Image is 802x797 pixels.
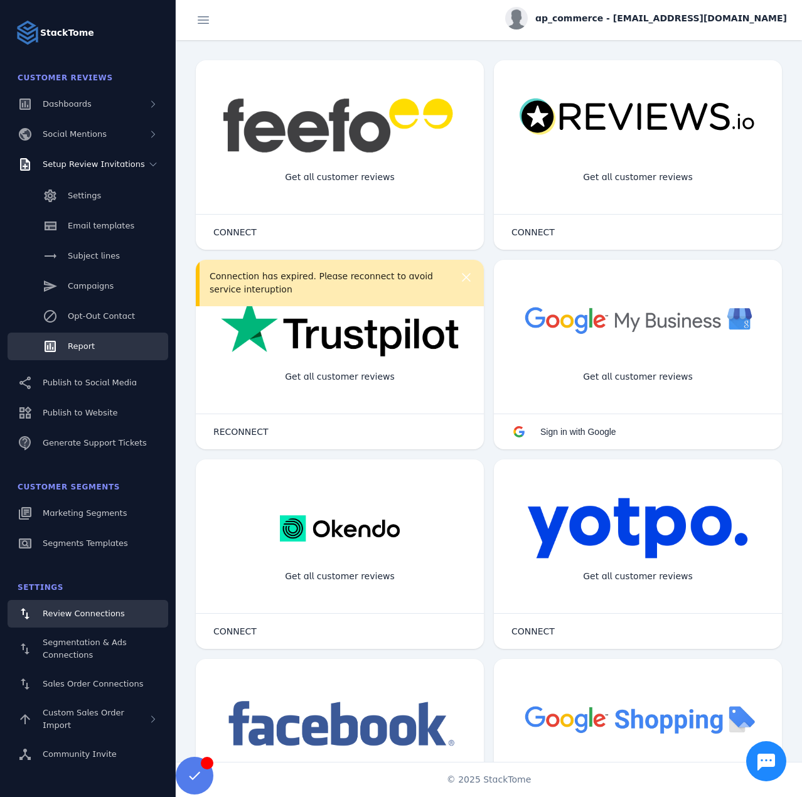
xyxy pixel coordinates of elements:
img: Logo image [15,20,40,45]
span: CONNECT [511,228,555,237]
img: reviewsio.svg [519,98,757,136]
a: Marketing Segments [8,500,168,527]
span: CONNECT [213,228,257,237]
span: Community Invite [43,749,117,759]
div: Get all customer reviews [573,161,703,194]
button: CONNECT [499,220,567,245]
button: CONNECT [499,619,567,644]
a: Settings [8,182,168,210]
span: Review Connections [43,609,125,618]
div: Connection has expired. Please reconnect to avoid service interuption [210,270,447,296]
button: CONNECT [201,220,269,245]
span: Sales Order Connections [43,679,143,688]
a: Publish to Website [8,399,168,427]
span: Customer Reviews [18,73,113,82]
button: CONNECT [201,619,269,644]
span: CONNECT [511,627,555,636]
span: © 2025 StackTome [447,773,532,786]
a: Email templates [8,212,168,240]
a: Review Connections [8,600,168,628]
span: Report [68,341,95,351]
div: Get all customer reviews [275,161,405,194]
img: profile.jpg [505,7,528,29]
span: ap_commerce - [EMAIL_ADDRESS][DOMAIN_NAME] [535,12,787,25]
span: Subject lines [68,251,120,260]
a: Sales Order Connections [8,670,168,698]
a: Generate Support Tickets [8,429,168,457]
img: facebook.png [221,697,459,752]
img: okendo.webp [280,497,400,560]
span: Email templates [68,221,134,230]
span: Marketing Segments [43,508,127,518]
img: yotpo.png [527,497,749,560]
div: Get all customer reviews [275,360,405,393]
span: RECONNECT [213,427,269,436]
span: Segments Templates [43,538,128,548]
div: Get all customer reviews [573,360,703,393]
button: ap_commerce - [EMAIL_ADDRESS][DOMAIN_NAME] [505,7,787,29]
img: googlebusiness.png [519,297,757,342]
div: Get all customer reviews [275,560,405,593]
a: Opt-Out Contact [8,302,168,330]
img: googleshopping.png [519,697,757,741]
a: Segmentation & Ads Connections [8,630,168,668]
span: CONNECT [213,627,257,636]
span: Sign in with Google [540,427,616,437]
span: Campaigns [68,281,114,291]
span: Custom Sales Order Import [43,708,124,730]
strong: StackTome [40,26,94,40]
span: Customer Segments [18,483,120,491]
img: feefo.png [221,98,459,153]
span: Publish to Website [43,408,117,417]
span: Generate Support Tickets [43,438,147,447]
span: Social Mentions [43,129,107,139]
span: Publish to Social Media [43,378,137,387]
a: Campaigns [8,272,168,300]
button: RECONNECT [201,419,281,444]
span: Opt-Out Contact [68,311,135,321]
a: Segments Templates [8,530,168,557]
img: trustpilot.png [221,297,459,359]
div: Import Products from Google [564,759,712,793]
span: Segmentation & Ads Connections [43,638,127,660]
a: Report [8,333,168,360]
span: Settings [18,583,63,592]
span: Dashboards [43,99,92,109]
a: Publish to Social Media [8,369,168,397]
button: Sign in with Google [499,419,629,444]
div: Get all customer reviews [573,560,703,593]
span: Settings [68,191,101,200]
a: Community Invite [8,741,168,768]
a: Subject lines [8,242,168,270]
span: Setup Review Invitations [43,159,145,169]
